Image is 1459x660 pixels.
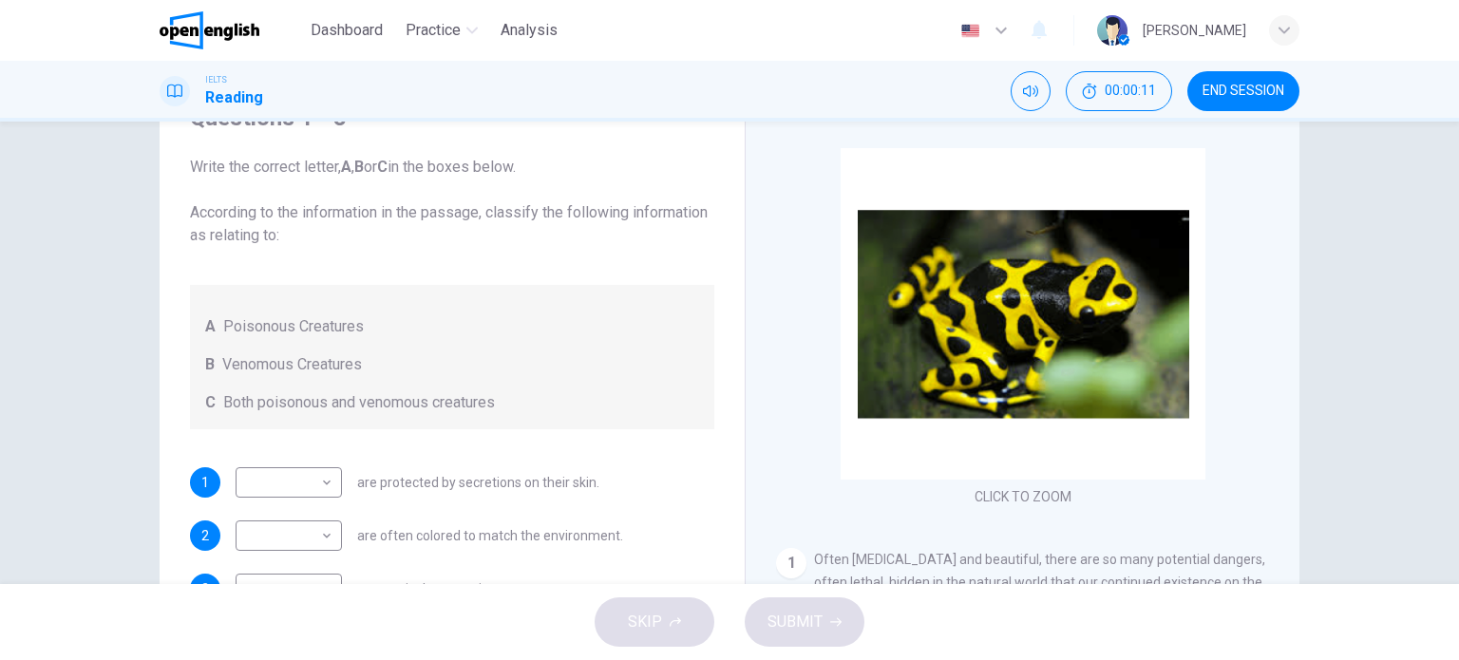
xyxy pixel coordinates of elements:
div: Mute [1011,71,1051,111]
img: OpenEnglish logo [160,11,259,49]
b: C [377,158,388,176]
button: 00:00:11 [1066,71,1172,111]
span: 3 [201,582,209,595]
span: Analysis [501,19,558,42]
img: en [958,24,982,38]
div: 1 [776,548,806,578]
span: Venomous Creatures [222,353,362,376]
div: [PERSON_NAME] [1143,19,1246,42]
span: aggressively use toxins. [357,582,499,595]
h1: Reading [205,86,263,109]
span: Both poisonous and venomous creatures [223,391,495,414]
b: A [341,158,351,176]
span: Poisonous Creatures [223,315,364,338]
button: Practice [398,13,485,47]
div: Hide [1066,71,1172,111]
img: Profile picture [1097,15,1127,46]
span: Dashboard [311,19,383,42]
button: END SESSION [1187,71,1299,111]
span: B [205,353,215,376]
a: OpenEnglish logo [160,11,303,49]
span: Often [MEDICAL_DATA] and beautiful, there are so many potential dangers, often lethal, hidden in ... [776,552,1265,658]
span: Write the correct letter, , or in the boxes below. According to the information in the passage, c... [190,156,714,247]
b: B [354,158,364,176]
span: are protected by secretions on their skin. [357,476,599,489]
span: A [205,315,216,338]
span: are often colored to match the environment. [357,529,623,542]
span: Practice [406,19,461,42]
span: 2 [201,529,209,542]
span: 1 [201,476,209,489]
button: Dashboard [303,13,390,47]
button: Analysis [493,13,565,47]
span: END SESSION [1203,84,1284,99]
span: C [205,391,216,414]
span: IELTS [205,73,227,86]
span: 00:00:11 [1105,84,1156,99]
